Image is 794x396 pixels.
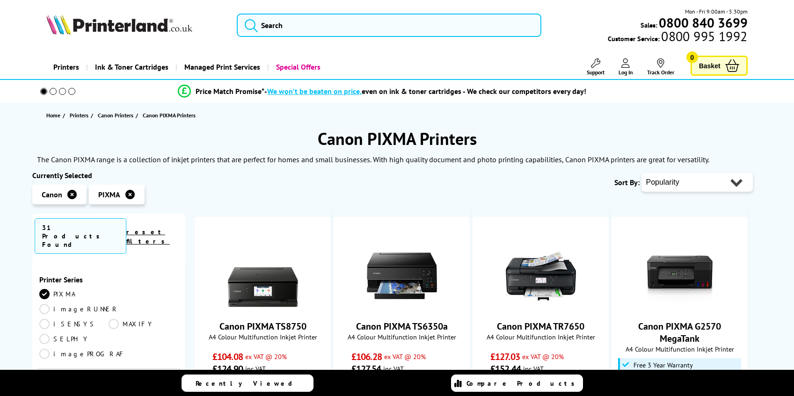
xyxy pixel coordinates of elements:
span: A4 Colour Multifunction Inkjet Printer [617,345,743,353]
a: MAXIFY [109,319,178,329]
a: 0800 840 3699 [657,18,748,27]
span: Price Match Promise* [196,86,264,96]
img: Canon PIXMA TR7650 [506,241,576,311]
img: Canon PIXMA TS6350a [367,241,437,311]
span: ex VAT @ 20% [522,352,564,361]
a: Canon PIXMA TR7650 [497,320,584,332]
a: Compare Products [451,374,583,392]
img: Canon PIXMA TS8750 [228,241,298,311]
a: Special Offers [267,55,328,79]
img: Printerland Logo [46,14,192,35]
a: Canon PIXMA G2570 MegaTank [645,303,715,313]
span: £127.54 [351,363,381,375]
a: Recently Viewed [182,374,313,392]
a: Home [46,110,63,120]
li: modal_Promise [28,83,737,100]
span: Recently Viewed [196,379,302,388]
span: Canon [42,190,62,199]
a: Canon PIXMA TS6350a [367,303,437,313]
a: Canon PIXMA G2570 MegaTank [638,320,721,345]
span: Log In [619,69,633,76]
span: Compare Products [466,379,580,388]
a: Canon PIXMA TR7650 [506,303,576,313]
a: iSENSYS [39,319,109,329]
a: PIXMA [39,289,109,299]
img: Canon PIXMA G2570 MegaTank [645,241,715,311]
span: A4 Colour Multifunction Inkjet Printer [478,332,604,341]
span: Sales: [641,21,657,29]
span: ex VAT @ 20% [384,352,426,361]
input: Search [237,14,541,37]
span: inc VAT [245,364,266,373]
div: - even on ink & toner cartridges - We check our competitors every day! [264,86,586,96]
span: £106.28 [351,351,382,363]
a: Canon Printers [98,110,136,120]
b: 0800 840 3699 [659,14,748,31]
a: Managed Print Services [175,55,267,79]
span: 0800 995 1992 [660,32,747,41]
a: Basket 0 [691,56,748,76]
a: Canon PIXMA TS8750 [219,320,306,332]
a: Log In [619,58,633,76]
a: reset filters [126,228,170,245]
span: Canon PIXMA Printers [143,112,196,119]
span: ex VAT @ 20% [245,352,287,361]
span: 0 [686,51,698,63]
span: 31 Products Found [35,218,126,254]
a: Canon PIXMA TS6350a [356,320,448,332]
span: Sort By: [614,178,640,187]
a: imageRUNNER [39,304,119,314]
span: Customer Service: [608,32,747,43]
span: inc VAT [523,364,544,373]
span: Canon Printers [98,110,133,120]
a: Canon PIXMA TS8750 [228,303,298,313]
a: imagePROGRAF [39,349,126,359]
span: A4 Colour Multifunction Inkjet Printer [200,332,326,341]
span: Printer Series [39,275,179,284]
h1: Canon PIXMA Printers [32,128,762,150]
span: Printers [70,110,88,120]
span: Basket [699,59,721,72]
span: £124.90 [212,363,243,375]
a: Printers [46,55,86,79]
span: £127.03 [490,351,520,363]
a: Printerland Logo [46,14,225,36]
div: Currently Selected [32,171,186,180]
a: Support [587,58,605,76]
span: Ink & Toner Cartridges [95,55,168,79]
p: The Canon PIXMA range is a collection of inkjet printers that are perfect for homes and small bus... [37,155,709,164]
a: Ink & Toner Cartridges [86,55,175,79]
span: PIXMA [98,190,120,199]
span: Support [587,69,605,76]
span: £152.44 [490,363,521,375]
a: SELPHY [39,334,109,344]
span: Free 3 Year Warranty [634,361,693,369]
span: Mon - Fri 9:00am - 5:30pm [685,7,748,16]
span: We won’t be beaten on price, [267,86,362,96]
span: £104.08 [212,351,243,363]
a: Printers [70,110,91,120]
a: Track Order [647,58,674,76]
span: inc VAT [383,364,404,373]
span: A4 Colour Multifunction Inkjet Printer [339,332,465,341]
